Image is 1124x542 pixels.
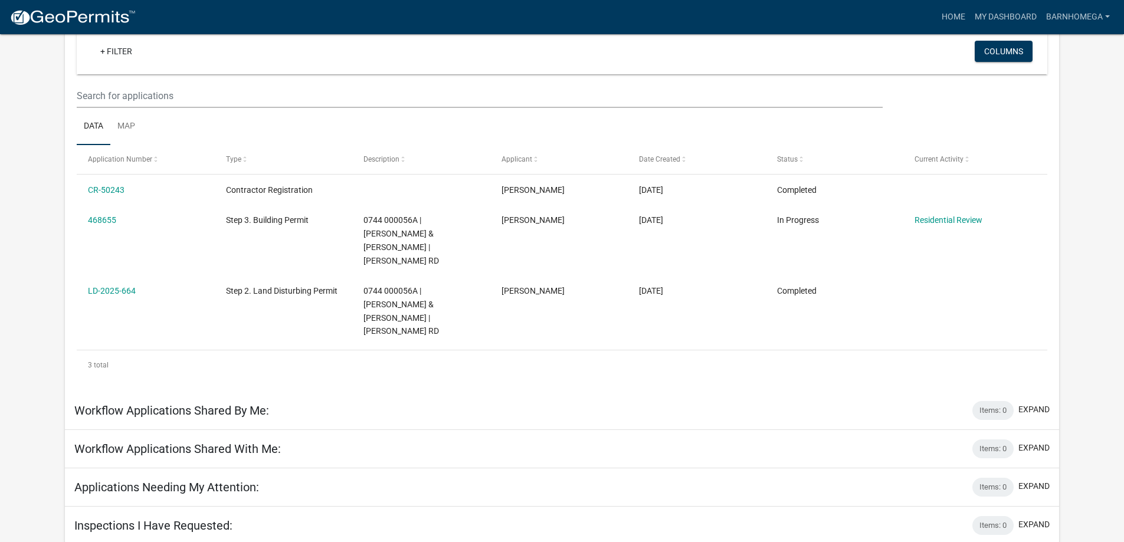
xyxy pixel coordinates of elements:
[363,286,439,336] span: 0744 000056A | NANCE JEFFREY & JULIE TURNER | JARRELL HOGG RD
[77,350,1047,380] div: 3 total
[226,215,309,225] span: Step 3. Building Permit
[915,155,964,163] span: Current Activity
[91,41,142,62] a: + Filter
[777,185,817,195] span: Completed
[1018,480,1050,492] button: expand
[1018,403,1050,416] button: expand
[903,145,1041,173] datatable-header-cell: Current Activity
[352,145,490,173] datatable-header-cell: Description
[88,155,152,163] span: Application Number
[226,185,313,195] span: Contractor Registration
[777,286,817,295] span: Completed
[1018,442,1050,454] button: expand
[972,478,1014,497] div: Items: 0
[915,215,982,225] a: Residential Review
[502,286,565,295] span: Dewayne Ivey
[765,145,903,173] datatable-header-cell: Status
[77,84,882,108] input: Search for applications
[639,185,663,195] span: 09/03/2025
[88,286,136,295] a: LD-2025-664
[74,480,259,494] h5: Applications Needing My Attention:
[88,185,124,195] a: CR-50243
[1018,518,1050,531] button: expand
[628,145,765,173] datatable-header-cell: Date Created
[502,215,565,225] span: Dewayne Ivey
[77,108,110,146] a: Data
[777,155,798,163] span: Status
[363,215,439,265] span: 0744 000056A | NANCE JEFFREY & JULIE TURNER | JARRELL HOGG RD
[77,145,214,173] datatable-header-cell: Application Number
[970,6,1041,28] a: My Dashboard
[226,155,241,163] span: Type
[639,286,663,295] span: 06/23/2025
[74,442,281,456] h5: Workflow Applications Shared With Me:
[110,108,142,146] a: Map
[639,155,680,163] span: Date Created
[502,185,565,195] span: Dewayne Ivey
[972,516,1014,535] div: Items: 0
[226,286,337,295] span: Step 2. Land Disturbing Permit
[639,215,663,225] span: 08/25/2025
[1041,6,1115,28] a: BarnHomeGA
[363,155,399,163] span: Description
[975,41,1033,62] button: Columns
[972,401,1014,420] div: Items: 0
[88,215,116,225] a: 468655
[502,155,532,163] span: Applicant
[74,403,269,418] h5: Workflow Applications Shared By Me:
[937,6,970,28] a: Home
[972,439,1014,458] div: Items: 0
[74,518,232,533] h5: Inspections I Have Requested:
[215,145,352,173] datatable-header-cell: Type
[490,145,628,173] datatable-header-cell: Applicant
[777,215,819,225] span: In Progress
[65,10,1059,392] div: collapse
